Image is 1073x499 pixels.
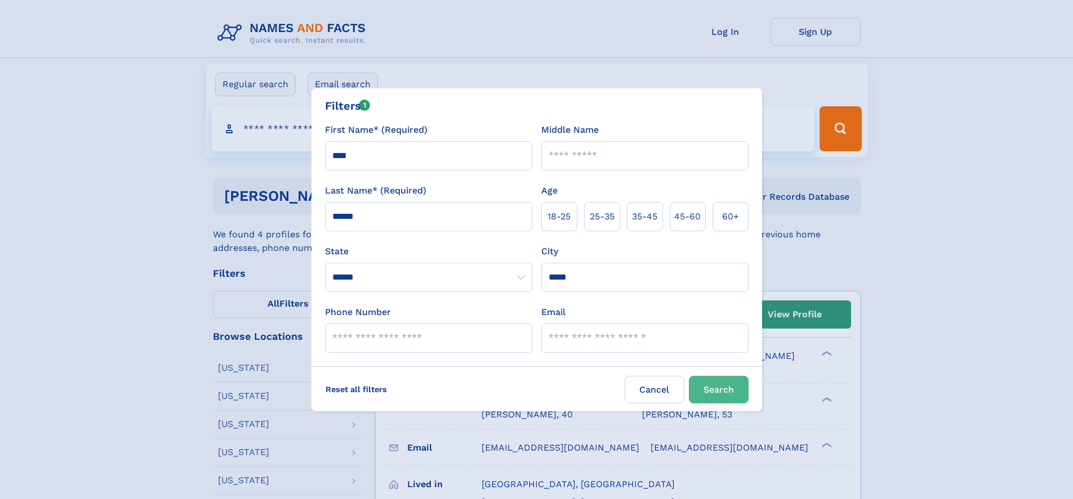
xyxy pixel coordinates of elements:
[325,305,391,319] label: Phone Number
[318,376,394,403] label: Reset all filters
[325,184,426,197] label: Last Name* (Required)
[590,210,615,223] span: 25‑35
[325,245,532,258] label: State
[541,184,558,197] label: Age
[541,305,566,319] label: Email
[689,376,749,403] button: Search
[325,123,428,137] label: First Name* (Required)
[325,97,371,114] div: Filters
[674,210,701,223] span: 45‑60
[547,210,571,223] span: 18‑25
[625,376,684,403] label: Cancel
[722,210,739,223] span: 60+
[541,123,599,137] label: Middle Name
[632,210,657,223] span: 35‑45
[541,245,558,258] label: City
